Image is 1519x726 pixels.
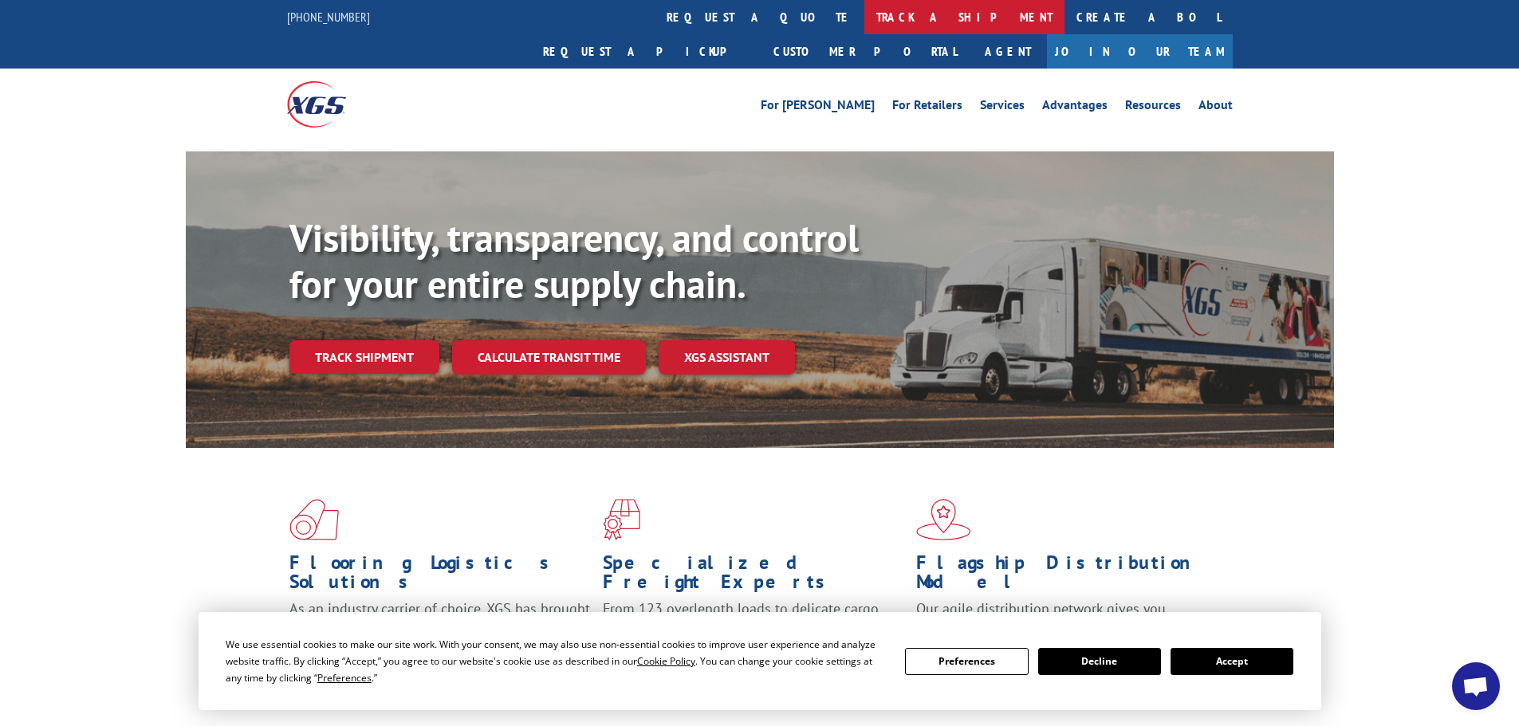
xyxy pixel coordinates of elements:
[916,499,971,540] img: xgs-icon-flagship-distribution-model-red
[289,599,590,656] span: As an industry carrier of choice, XGS has brought innovation and dedication to flooring logistics...
[287,9,370,25] a: [PHONE_NUMBER]
[659,340,795,375] a: XGS ASSISTANT
[317,671,372,685] span: Preferences
[1047,34,1233,69] a: Join Our Team
[1042,99,1108,116] a: Advantages
[531,34,761,69] a: Request a pickup
[452,340,646,375] a: Calculate transit time
[1171,648,1293,675] button: Accept
[289,213,859,308] b: Visibility, transparency, and control for your entire supply chain.
[603,599,904,670] p: From 123 overlength loads to delicate cargo, our experienced staff knows the best way to move you...
[603,553,904,599] h1: Specialized Freight Experts
[1452,662,1500,710] a: Open chat
[916,553,1218,599] h1: Flagship Distribution Model
[916,599,1210,637] span: Our agile distribution network gives you nationwide inventory management on demand.
[892,99,962,116] a: For Retailers
[1125,99,1181,116] a: Resources
[289,553,591,599] h1: Flooring Logistics Solutions
[1198,99,1233,116] a: About
[637,654,695,668] span: Cookie Policy
[289,340,439,374] a: Track shipment
[199,612,1321,710] div: Cookie Consent Prompt
[289,499,339,540] img: xgs-icon-total-supply-chain-intelligence-red
[1038,648,1161,675] button: Decline
[980,99,1025,116] a: Services
[905,648,1028,675] button: Preferences
[761,34,969,69] a: Customer Portal
[969,34,1047,69] a: Agent
[226,636,886,686] div: We use essential cookies to make our site work. With your consent, we may also use non-essential ...
[603,499,640,540] img: xgs-icon-focused-on-flooring-red
[761,99,875,116] a: For [PERSON_NAME]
